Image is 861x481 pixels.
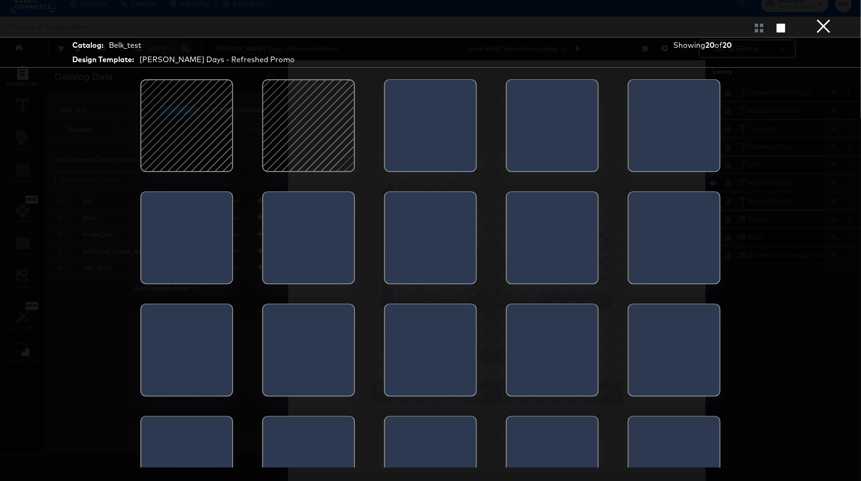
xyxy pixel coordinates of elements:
[674,40,773,51] div: Showing of
[109,40,141,51] div: Belk_test
[72,40,103,51] strong: Catalog:
[723,40,732,50] strong: 20
[72,54,134,65] strong: Design Template:
[706,40,715,50] strong: 20
[139,54,295,65] div: [PERSON_NAME] Days - Refreshed Promo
